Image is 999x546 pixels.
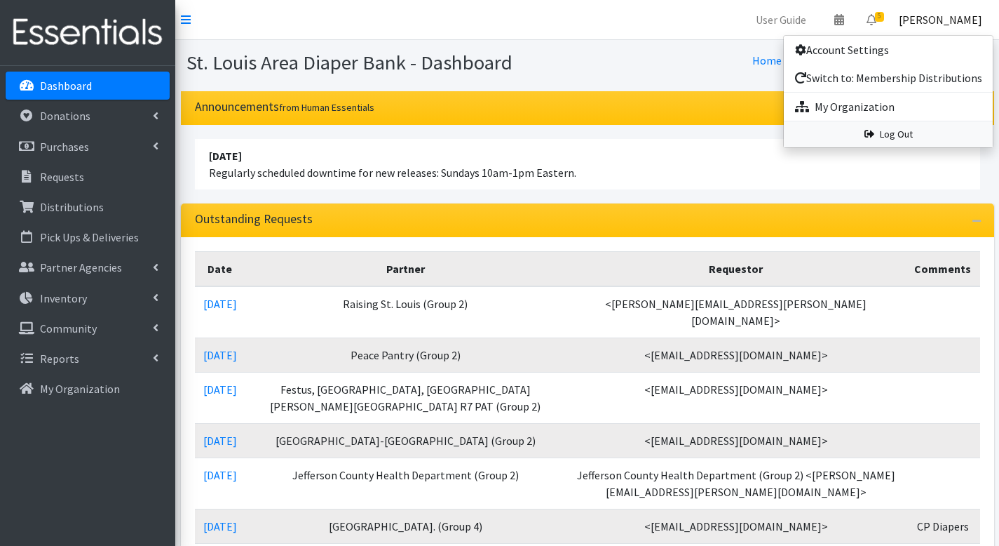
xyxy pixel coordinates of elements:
td: <[EMAIL_ADDRESS][DOMAIN_NAME]> [566,338,906,372]
p: Reports [40,352,79,366]
td: Peace Pantry (Group 2) [245,338,566,372]
td: CP Diapers [906,509,979,543]
a: Distributions [6,193,170,221]
a: Purchases [6,133,170,161]
a: Switch to: Membership Distributions [784,64,993,92]
td: Jefferson County Health Department (Group 2) <[PERSON_NAME][EMAIL_ADDRESS][PERSON_NAME][DOMAIN_NA... [566,458,906,509]
img: HumanEssentials [6,9,170,56]
li: Dashboard [782,51,849,71]
p: Dashboard [40,79,92,93]
td: Raising St. Louis (Group 2) [245,286,566,338]
a: 5 [855,6,888,34]
a: My Organization [6,375,170,403]
a: [DATE] [203,348,237,362]
a: User Guide [745,6,817,34]
p: My Organization [40,382,120,396]
td: <[EMAIL_ADDRESS][DOMAIN_NAME]> [566,372,906,423]
a: Home [752,53,782,67]
a: [DATE] [203,434,237,448]
td: <[PERSON_NAME][EMAIL_ADDRESS][PERSON_NAME][DOMAIN_NAME]> [566,286,906,338]
a: Account Settings [784,36,993,64]
a: Requests [6,163,170,191]
p: Distributions [40,200,104,214]
p: Purchases [40,140,89,154]
a: Reports [6,345,170,373]
li: Regularly scheduled downtime for new releases: Sundays 10am-1pm Eastern. [195,139,980,189]
a: [DATE] [203,468,237,482]
a: Donations [6,102,170,130]
p: Pick Ups & Deliveries [40,230,139,244]
td: Jefferson County Health Department (Group 2) [245,458,566,509]
a: Log Out [784,121,993,147]
a: Inventory [6,284,170,312]
small: from Human Essentials [279,101,374,114]
h1: St. Louis Area Diaper Bank - Dashboard [186,51,583,75]
h3: Outstanding Requests [195,212,313,227]
span: 5 [875,12,884,22]
th: Partner [245,251,566,286]
a: My Organization [784,93,993,121]
a: Community [6,314,170,342]
a: [DATE] [203,519,237,533]
a: Pick Ups & Deliveries [6,223,170,251]
p: Donations [40,109,90,123]
a: Dashboard [6,72,170,100]
a: [DATE] [203,382,237,397]
th: Date [195,251,245,286]
td: <[EMAIL_ADDRESS][DOMAIN_NAME]> [566,423,906,458]
p: Partner Agencies [40,260,122,274]
a: [PERSON_NAME] [888,6,993,34]
p: Requests [40,170,84,184]
th: Comments [906,251,979,286]
a: [DATE] [203,297,237,311]
td: [GEOGRAPHIC_DATA]. (Group 4) [245,509,566,543]
p: Inventory [40,291,87,305]
p: Community [40,321,97,335]
strong: [DATE] [209,149,242,163]
a: Partner Agencies [6,253,170,281]
td: Festus, [GEOGRAPHIC_DATA], [GEOGRAPHIC_DATA][PERSON_NAME][GEOGRAPHIC_DATA] R7 PAT (Group 2) [245,372,566,423]
td: <[EMAIL_ADDRESS][DOMAIN_NAME]> [566,509,906,543]
td: [GEOGRAPHIC_DATA]-[GEOGRAPHIC_DATA] (Group 2) [245,423,566,458]
th: Requestor [566,251,906,286]
h3: Announcements [195,100,374,114]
